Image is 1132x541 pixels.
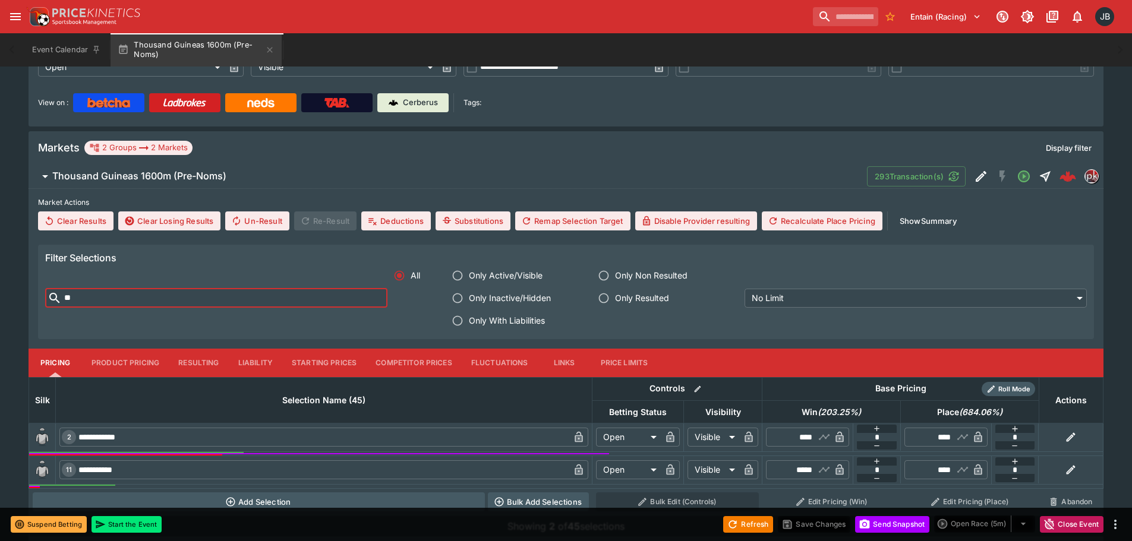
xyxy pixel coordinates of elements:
div: Visible [688,428,739,447]
span: Only Non Resulted [615,269,688,281]
button: Straight [1035,166,1056,187]
button: Price Limits [591,349,658,377]
em: ( 684.06 %) [959,405,1002,419]
img: PriceKinetics Logo [26,5,50,29]
div: Visible [251,58,437,77]
input: search [813,7,878,26]
h6: Filter Selections [45,252,1087,264]
button: Documentation [1042,6,1063,27]
button: Bulk edit [690,381,705,397]
img: TabNZ [324,98,349,107]
a: Cerberus [377,93,449,112]
button: Resulting [169,349,228,377]
button: Bulk Edit (Controls) [596,492,759,511]
button: Thousand Guineas 1600m (Pre-Noms) [29,164,867,188]
button: more [1108,517,1122,531]
button: Pricing [29,349,82,377]
img: blank-silk.png [33,460,52,479]
button: SGM Disabled [992,166,1013,187]
button: Abandon [1042,492,1099,511]
button: Edit Pricing (Place) [904,492,1036,511]
label: Market Actions [38,194,1094,211]
div: Josh Brown [1095,7,1114,26]
button: No Bookmarks [881,7,900,26]
button: Edit Pricing (Win) [766,492,897,511]
span: Only Resulted [615,292,669,304]
span: 2 [65,433,74,441]
button: Start the Event [92,516,162,533]
img: pricekinetics [1085,170,1098,183]
img: Neds [247,98,274,107]
button: Starting Prices [282,349,366,377]
button: Close Event [1040,516,1103,533]
span: Only Active/Visible [469,269,543,281]
button: Remap Selection Target [515,211,630,230]
span: Roll Mode [994,384,1035,394]
div: 2 Groups 2 Markets [89,141,188,155]
svg: Open [1017,169,1031,184]
button: Deductions [361,211,431,230]
div: Show/hide Price Roll mode configuration. [982,382,1035,396]
button: Thousand Guineas 1600m (Pre-Noms) [111,33,282,67]
button: Bulk Add Selections via CSV Data [488,492,589,511]
button: Edit Detail [970,166,992,187]
a: fde21e9f-026a-4dbd-9dda-bdb62613a726 [1056,164,1080,188]
img: logo-cerberus--red.svg [1060,168,1076,185]
div: No Limit [745,289,1087,308]
th: Actions [1039,377,1103,423]
button: Competitor Prices [366,349,462,377]
button: Product Pricing [82,349,169,377]
button: Open [1013,166,1035,187]
span: Only Inactive/Hidden [469,292,551,304]
button: Josh Brown [1092,4,1118,30]
span: Only With Liabilities [469,314,545,327]
button: Display filter [1039,138,1099,157]
img: Sportsbook Management [52,20,116,25]
label: Tags: [463,93,481,112]
button: Un-Result [225,211,289,230]
img: PriceKinetics [52,8,140,17]
img: blank-silk.png [33,428,52,447]
button: Liability [229,349,282,377]
button: Send Snapshot [855,516,929,533]
span: Re-Result [294,211,357,230]
button: Connected to PK [992,6,1013,27]
button: open drawer [5,6,26,27]
div: Base Pricing [871,381,931,396]
span: Place(684.06%) [924,405,1016,419]
span: Selection Name (45) [269,393,379,407]
th: Silk [29,377,56,423]
button: Refresh [723,516,773,533]
button: Clear Results [38,211,113,230]
button: Event Calendar [25,33,108,67]
button: Suspend Betting [11,516,87,533]
span: Visibility [692,405,754,419]
label: View on : [38,93,68,112]
div: Open [38,58,225,77]
em: ( 203.25 %) [818,405,861,419]
button: 293Transaction(s) [867,166,966,186]
div: fde21e9f-026a-4dbd-9dda-bdb62613a726 [1060,168,1076,185]
span: Win(203.25%) [789,405,874,419]
div: split button [934,515,1035,532]
span: 11 [64,466,74,474]
div: Open [596,460,661,479]
button: Recalculate Place Pricing [762,211,882,230]
p: Cerberus [403,97,438,109]
img: Betcha [87,98,130,107]
h5: Markets [38,141,80,154]
span: All [411,269,420,281]
button: Add Selection [33,492,485,511]
button: Links [538,349,591,377]
button: Clear Losing Results [118,211,220,230]
button: Notifications [1067,6,1088,27]
div: Visible [688,460,739,479]
img: Ladbrokes [163,98,206,107]
th: Controls [592,377,762,400]
span: Betting Status [596,405,680,419]
div: pricekinetics [1084,169,1099,184]
div: Open [596,428,661,447]
button: Disable Provider resulting [635,211,757,230]
button: Select Tenant [903,7,988,26]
